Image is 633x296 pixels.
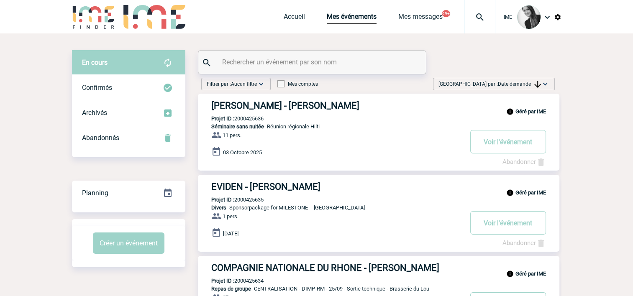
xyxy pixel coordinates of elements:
[211,115,234,122] b: Projet ID :
[72,5,115,29] img: IME-Finder
[398,13,443,24] a: Mes messages
[72,180,185,205] a: Planning
[231,81,257,87] span: Aucun filtre
[223,132,241,138] span: 11 pers.
[198,115,264,122] p: 2000425636
[211,263,462,273] h3: COMPAGNIE NATIONALE DU RHONE - [PERSON_NAME]
[515,108,546,115] b: Géré par IME
[207,80,257,88] span: Filtrer par :
[223,213,238,219] span: 1 pers.
[438,80,541,88] span: [GEOGRAPHIC_DATA] par :
[72,181,185,206] div: Retrouvez ici tous vos événements organisés par date et état d'avancement
[223,149,262,156] span: 03 Octobre 2025
[327,13,377,24] a: Mes événements
[198,286,462,292] p: - CENTRALISATION - DIMP-RM - 25/09 - Sortie technique - Brasserie du Lou
[198,100,559,111] a: [PERSON_NAME] - [PERSON_NAME]
[198,263,559,273] a: COMPAGNIE NATIONALE DU RHONE - [PERSON_NAME]
[198,204,462,211] p: - Sponsorpackage for MILESTONE- - [GEOGRAPHIC_DATA]
[223,230,238,237] span: [DATE]
[220,56,406,68] input: Rechercher un événement par son nom
[502,158,546,166] a: Abandonner
[82,109,107,117] span: Archivés
[506,108,514,115] img: info_black_24dp.svg
[211,286,251,292] span: Repas de groupe
[442,10,450,17] button: 99+
[502,239,546,247] a: Abandonner
[211,123,264,130] span: Séminaire sans nuitée
[82,84,112,92] span: Confirmés
[82,59,108,66] span: En cours
[93,232,164,254] button: Créer un événement
[541,80,549,88] img: baseline_expand_more_white_24dp-b.png
[72,125,185,151] div: Retrouvez ici tous vos événements annulés
[504,14,512,20] span: IME
[198,181,559,192] a: EVIDEN - [PERSON_NAME]
[211,196,234,203] b: Projet ID :
[517,5,541,29] img: 101050-0.jpg
[72,100,185,125] div: Retrouvez ici tous les événements que vous avez décidé d'archiver
[211,204,226,211] span: Divers
[82,189,108,197] span: Planning
[211,181,462,192] h3: EVIDEN - [PERSON_NAME]
[257,80,265,88] img: baseline_expand_more_white_24dp-b.png
[534,81,541,88] img: arrow_downward.png
[198,196,264,203] p: 2000425635
[211,278,234,284] b: Projet ID :
[506,270,514,278] img: info_black_24dp.svg
[211,100,462,111] h3: [PERSON_NAME] - [PERSON_NAME]
[198,278,264,284] p: 2000425634
[277,81,318,87] label: Mes comptes
[284,13,305,24] a: Accueil
[198,123,462,130] p: - Réunion régionale Hilti
[82,134,119,142] span: Abandonnés
[498,81,541,87] span: Date demande
[506,189,514,196] img: info_black_24dp.svg
[515,189,546,196] b: Géré par IME
[470,211,546,235] button: Voir l'événement
[515,270,546,277] b: Géré par IME
[72,50,185,75] div: Retrouvez ici tous vos évènements avant confirmation
[470,130,546,153] button: Voir l'événement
